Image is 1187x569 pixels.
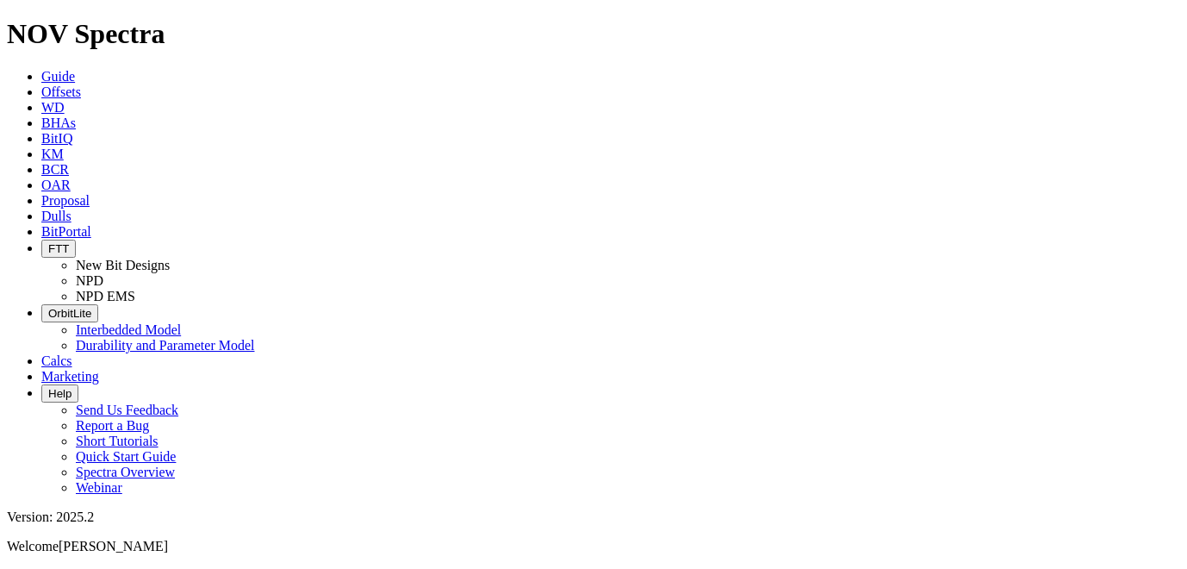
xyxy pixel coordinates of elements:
[7,539,1180,554] p: Welcome
[76,449,176,464] a: Quick Start Guide
[41,209,71,223] a: Dulls
[41,84,81,99] a: Offsets
[76,434,158,448] a: Short Tutorials
[76,403,178,417] a: Send Us Feedback
[48,242,69,255] span: FTT
[76,289,135,303] a: NPD EMS
[48,307,91,320] span: OrbitLite
[41,224,91,239] a: BitPortal
[41,147,64,161] a: KM
[7,510,1180,525] div: Version: 2025.2
[41,69,75,84] a: Guide
[41,369,99,384] a: Marketing
[7,18,1180,50] h1: NOV Spectra
[41,385,78,403] button: Help
[41,353,72,368] a: Calcs
[41,100,65,115] a: WD
[76,258,170,272] a: New Bit Designs
[76,480,122,495] a: Webinar
[41,240,76,258] button: FTT
[41,178,71,192] a: OAR
[76,465,175,479] a: Spectra Overview
[41,116,76,130] a: BHAs
[41,162,69,177] a: BCR
[41,304,98,322] button: OrbitLite
[76,273,103,288] a: NPD
[76,418,149,433] a: Report a Bug
[41,193,90,208] a: Proposal
[76,338,255,353] a: Durability and Parameter Model
[48,387,71,400] span: Help
[76,322,181,337] a: Interbedded Model
[59,539,168,553] span: [PERSON_NAME]
[41,131,72,146] a: BitIQ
